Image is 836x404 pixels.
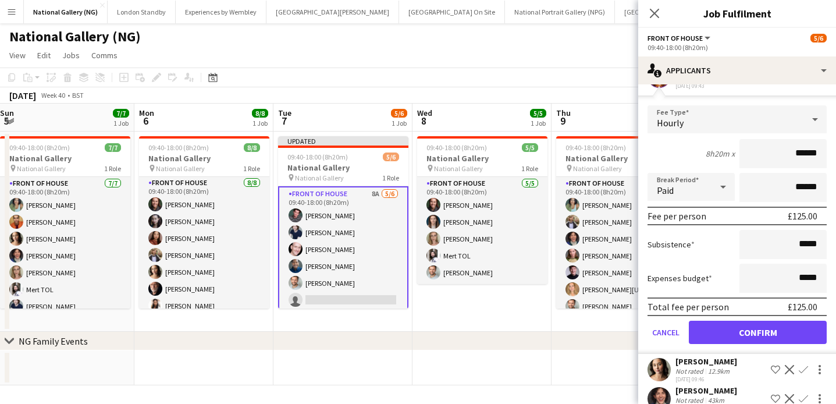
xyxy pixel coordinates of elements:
[417,153,547,164] h3: National Gallery
[648,321,684,344] button: Cancel
[278,136,408,309] app-job-card: Updated09:40-18:00 (8h20m)5/6National Gallery National Gallery1 RoleFront of House8A5/609:40-18:0...
[675,82,737,90] div: [DATE] 09:43
[689,321,827,344] button: Confirm
[522,143,538,152] span: 5/5
[573,164,622,173] span: National Gallery
[19,335,88,347] div: NG Family Events
[252,119,268,127] div: 1 Job
[113,109,129,118] span: 7/7
[434,164,483,173] span: National Gallery
[648,34,703,42] span: Front of House
[278,162,408,173] h3: National Gallery
[675,375,737,383] div: [DATE] 09:46
[278,108,291,118] span: Tue
[638,56,836,84] div: Applicants
[113,119,129,127] div: 1 Job
[521,164,538,173] span: 1 Role
[104,164,121,173] span: 1 Role
[530,109,546,118] span: 5/5
[252,109,268,118] span: 8/8
[648,43,827,52] div: 09:40-18:00 (8h20m)
[87,48,122,63] a: Comms
[706,367,732,375] div: 12.9km
[139,108,154,118] span: Mon
[505,1,615,23] button: National Portrait Gallery (NPG)
[244,143,260,152] span: 8/8
[565,143,626,152] span: 09:40-18:00 (8h20m)
[24,1,108,23] button: National Gallery (NG)
[108,1,176,23] button: London Standby
[9,90,36,101] div: [DATE]
[278,186,408,313] app-card-role: Front of House8A5/609:40-18:00 (8h20m)[PERSON_NAME][PERSON_NAME][PERSON_NAME][PERSON_NAME][PERSON...
[657,117,684,129] span: Hourly
[139,153,269,164] h3: National Gallery
[266,1,399,23] button: [GEOGRAPHIC_DATA][PERSON_NAME]
[426,143,487,152] span: 09:40-18:00 (8h20m)
[295,173,344,182] span: National Gallery
[648,34,712,42] button: Front of House
[788,210,817,222] div: £125.00
[91,50,118,61] span: Comms
[38,91,67,100] span: Week 40
[648,273,712,283] label: Expenses budget
[648,301,729,313] div: Total fee per person
[615,1,768,23] button: [GEOGRAPHIC_DATA] ([GEOGRAPHIC_DATA])
[556,153,686,164] h3: National Gallery
[105,143,121,152] span: 7/7
[556,177,686,318] app-card-role: Front of House7/709:40-18:00 (8h20m)[PERSON_NAME][PERSON_NAME][PERSON_NAME][PERSON_NAME][PERSON_N...
[531,119,546,127] div: 1 Job
[278,136,408,146] div: Updated
[810,34,827,42] span: 5/6
[139,176,269,334] app-card-role: Front of House8/809:40-18:00 (8h20m)[PERSON_NAME][PERSON_NAME][PERSON_NAME][PERSON_NAME][PERSON_N...
[706,148,735,159] div: 8h20m x
[33,48,55,63] a: Edit
[648,239,695,250] label: Subsistence
[9,28,141,45] h1: National Gallery (NG)
[657,185,674,196] span: Paid
[176,1,266,23] button: Experiences by Wembley
[72,91,84,100] div: BST
[383,153,399,161] span: 5/6
[556,108,571,118] span: Thu
[554,114,571,127] span: 9
[148,143,209,152] span: 09:40-18:00 (8h20m)
[137,114,154,127] span: 6
[675,385,737,396] div: [PERSON_NAME]
[139,136,269,309] app-job-card: 09:40-18:00 (8h20m)8/8National Gallery National Gallery1 RoleFront of House8/809:40-18:00 (8h20m)...
[37,50,51,61] span: Edit
[17,164,66,173] span: National Gallery
[243,164,260,173] span: 1 Role
[788,301,817,313] div: £125.00
[638,6,836,21] h3: Job Fulfilment
[287,153,348,161] span: 09:40-18:00 (8h20m)
[9,143,70,152] span: 09:40-18:00 (8h20m)
[556,136,686,309] app-job-card: 09:40-18:00 (8h20m)7/7National Gallery National Gallery1 RoleFront of House7/709:40-18:00 (8h20m)...
[156,164,205,173] span: National Gallery
[675,356,737,367] div: [PERSON_NAME]
[675,367,706,375] div: Not rated
[648,210,706,222] div: Fee per person
[58,48,84,63] a: Jobs
[391,109,407,118] span: 5/6
[9,50,26,61] span: View
[399,1,505,23] button: [GEOGRAPHIC_DATA] On Site
[62,50,80,61] span: Jobs
[276,114,291,127] span: 7
[417,108,432,118] span: Wed
[382,173,399,182] span: 1 Role
[5,48,30,63] a: View
[417,177,547,284] app-card-role: Front of House5/509:40-18:00 (8h20m)[PERSON_NAME][PERSON_NAME][PERSON_NAME]Mert TOL[PERSON_NAME]
[392,119,407,127] div: 1 Job
[415,114,432,127] span: 8
[417,136,547,284] app-job-card: 09:40-18:00 (8h20m)5/5National Gallery National Gallery1 RoleFront of House5/509:40-18:00 (8h20m)...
